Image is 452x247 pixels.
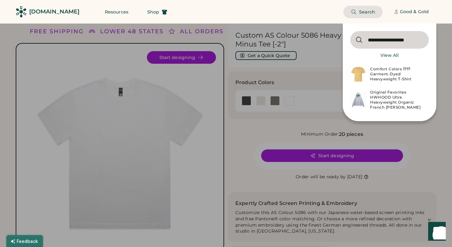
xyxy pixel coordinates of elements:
iframe: Front Chat [422,219,449,246]
button: Search [343,6,383,18]
img: HWHOOD-Mineral-Front.jpg [350,88,366,111]
span: Shop [147,10,159,14]
div: View All [380,52,399,59]
img: Rendered Logo - Screens [16,6,27,17]
div: [DOMAIN_NAME] [29,8,79,16]
div: Comfort Colors 1717 Garment-Dyed Heavyweight T-Shirt [370,67,425,82]
div: Good & Gold [400,9,429,15]
div: Original Favorites HWHOOD Ultra Heavyweight Organic French [PERSON_NAME] [370,90,425,110]
img: 1717-Mustard-Front.jpg [350,62,366,86]
button: Shop [140,6,175,18]
span: Search [359,10,375,14]
button: Resources [97,6,136,18]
